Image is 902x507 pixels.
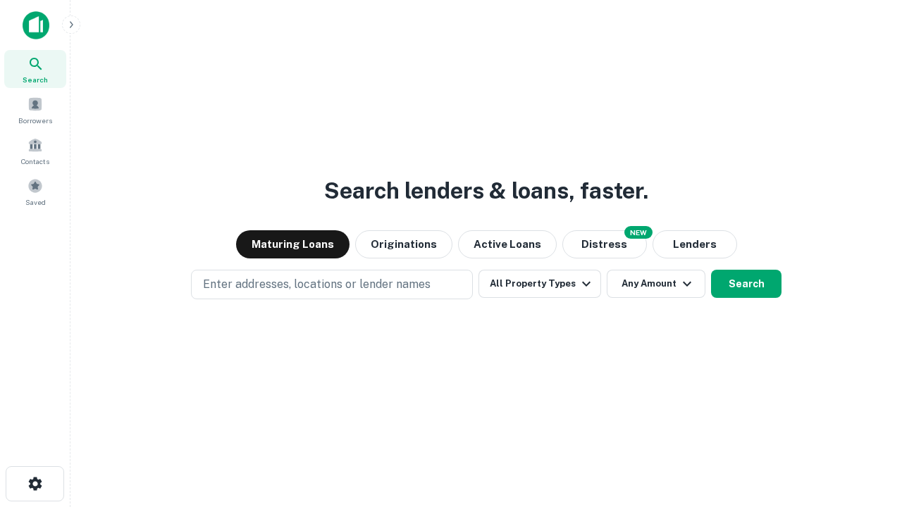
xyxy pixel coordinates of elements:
[653,230,737,258] button: Lenders
[23,11,49,39] img: capitalize-icon.png
[324,174,648,208] h3: Search lenders & loans, faster.
[23,74,48,85] span: Search
[21,156,49,167] span: Contacts
[191,270,473,299] button: Enter addresses, locations or lender names
[4,91,66,129] a: Borrowers
[4,50,66,88] a: Search
[203,276,431,293] p: Enter addresses, locations or lender names
[832,394,902,462] iframe: Chat Widget
[478,270,601,298] button: All Property Types
[624,226,653,239] div: NEW
[711,270,781,298] button: Search
[458,230,557,258] button: Active Loans
[25,196,46,208] span: Saved
[236,230,350,258] button: Maturing Loans
[355,230,452,258] button: Originations
[18,115,52,126] span: Borrowers
[607,270,705,298] button: Any Amount
[4,132,66,170] a: Contacts
[562,230,647,258] button: Search distressed loans with lien and other non-mortgage details.
[4,173,66,211] a: Saved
